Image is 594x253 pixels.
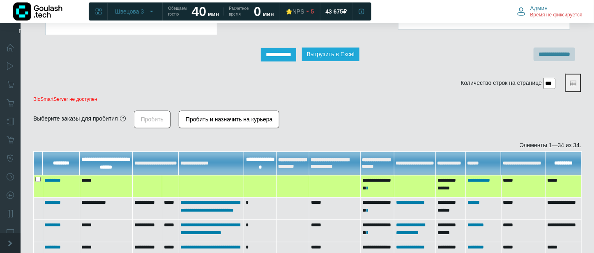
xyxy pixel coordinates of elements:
[285,8,304,15] div: ⭐
[530,12,582,18] span: Время не фиксируется
[292,8,304,15] span: NPS
[110,5,160,18] button: Швецова 3
[208,11,219,17] span: мин
[191,4,206,19] strong: 40
[461,79,542,87] label: Количество строк на странице
[179,111,279,128] button: Пробить и назначить на курьера
[115,8,144,15] span: Швецова 3
[33,114,118,123] div: Выберите заказы для пробития
[343,8,347,15] span: ₽
[229,6,249,17] span: Расчетное время
[281,4,319,19] a: ⭐NPS 5
[134,111,170,128] button: Пробить
[254,4,261,19] strong: 0
[33,141,581,150] div: Элементы 1—34 из 34.
[530,5,548,12] span: Админ
[168,6,186,17] span: Обещаем гостю
[321,4,352,19] a: 43 675 ₽
[302,48,360,61] button: Выгрузить в Excel
[33,96,581,102] p: BioSmartServer не доступен
[326,8,343,15] span: 43 675
[163,4,279,19] a: Обещаем гостю 40 мин Расчетное время 0 мин
[13,2,62,21] img: Логотип компании Goulash.tech
[263,11,274,17] span: мин
[311,8,314,15] span: 5
[512,3,587,20] button: Админ Время не фиксируется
